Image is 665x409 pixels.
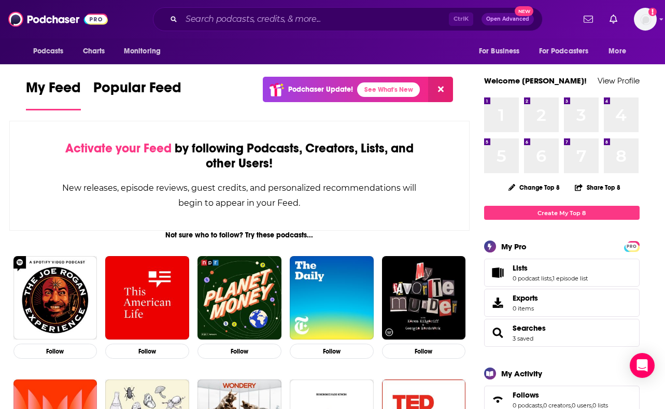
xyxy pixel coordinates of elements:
a: View Profile [598,76,640,86]
img: The Joe Rogan Experience [13,256,97,340]
span: More [609,44,626,59]
button: open menu [532,41,604,61]
a: Lists [488,265,508,280]
a: Popular Feed [93,79,181,110]
button: Share Top 8 [574,177,621,198]
a: 0 podcast lists [513,275,551,282]
a: Show notifications dropdown [579,10,597,28]
span: Activate your Feed [65,140,172,156]
span: , [591,402,592,409]
span: Exports [488,295,508,310]
span: , [571,402,572,409]
span: Exports [513,293,538,303]
button: open menu [472,41,533,61]
a: Show notifications dropdown [605,10,621,28]
a: Follows [513,390,608,400]
a: Follows [488,392,508,407]
span: Popular Feed [93,79,181,103]
p: Podchaser Update! [288,85,353,94]
span: My Feed [26,79,81,103]
div: New releases, episode reviews, guest credits, and personalized recommendations will begin to appe... [62,180,418,210]
img: Planet Money [197,256,281,340]
span: Monitoring [124,44,161,59]
div: Open Intercom Messenger [630,353,655,378]
button: Open AdvancedNew [482,13,534,25]
span: Follows [513,390,539,400]
a: PRO [626,242,638,250]
a: 0 creators [543,402,571,409]
img: User Profile [634,8,657,31]
svg: Add a profile image [648,8,657,16]
span: Ctrl K [449,12,473,26]
span: Lists [513,263,528,273]
span: Searches [484,319,640,347]
a: 0 users [572,402,591,409]
button: Follow [13,344,97,359]
span: 0 items [513,305,538,312]
a: 0 podcasts [513,402,542,409]
button: open menu [26,41,77,61]
button: Change Top 8 [502,181,567,194]
div: by following Podcasts, Creators, Lists, and other Users! [62,141,418,171]
a: My Feed [26,79,81,110]
img: This American Life [105,256,189,340]
a: Lists [513,263,588,273]
div: My Pro [501,242,527,251]
a: Exports [484,289,640,317]
a: See What's New [357,82,420,97]
span: New [515,6,533,16]
img: My Favorite Murder with Karen Kilgariff and Georgia Hardstark [382,256,466,340]
a: Welcome [PERSON_NAME]! [484,76,587,86]
a: Create My Top 8 [484,206,640,220]
button: Show profile menu [634,8,657,31]
span: Podcasts [33,44,64,59]
span: Logged in as WE_Broadcast [634,8,657,31]
a: Searches [488,326,508,340]
button: Follow [382,344,466,359]
img: Podchaser - Follow, Share and Rate Podcasts [8,9,108,29]
button: Follow [197,344,281,359]
div: My Activity [501,369,542,378]
span: Open Advanced [486,17,529,22]
span: For Business [479,44,520,59]
a: 1 episode list [553,275,588,282]
span: , [542,402,543,409]
div: Search podcasts, credits, & more... [153,7,543,31]
span: For Podcasters [539,44,589,59]
img: The Daily [290,256,374,340]
button: open menu [601,41,639,61]
input: Search podcasts, credits, & more... [181,11,449,27]
span: , [551,275,553,282]
a: Charts [76,41,111,61]
button: open menu [117,41,174,61]
button: Follow [290,344,374,359]
a: 0 lists [592,402,608,409]
span: Lists [484,259,640,287]
div: Not sure who to follow? Try these podcasts... [9,231,470,239]
a: 3 saved [513,335,533,342]
a: Searches [513,323,546,333]
span: PRO [626,243,638,250]
span: Charts [83,44,105,59]
button: Follow [105,344,189,359]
